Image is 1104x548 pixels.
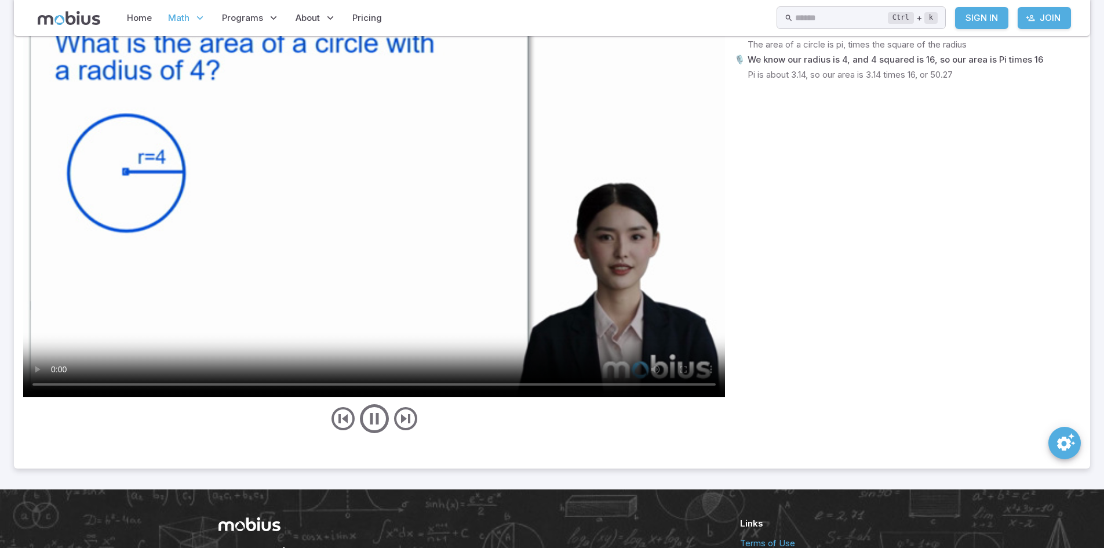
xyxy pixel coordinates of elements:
a: Pricing [349,5,385,31]
button: play/pause/restart [357,401,392,436]
kbd: k [924,12,938,24]
a: Home [123,5,155,31]
p: Pi is about 3.14, so our area is 3.14 times 16, or 50.27 [748,68,953,81]
span: Programs [222,12,263,24]
button: SpeedDial teaching preferences [1048,427,1081,459]
span: Math [168,12,190,24]
button: previous [329,405,357,433]
h6: Links [740,517,886,530]
p: The area of a circle is pi, times the square of the radius [748,38,967,51]
kbd: Ctrl [888,12,914,24]
p: 🎙️ [734,53,745,66]
p: We know our radius is 4, and 4 squared is 16, so our area is Pi times 16 [748,53,1043,66]
a: Sign In [955,7,1008,29]
button: next [392,405,420,433]
a: Join [1018,7,1071,29]
span: About [296,12,320,24]
div: + [888,11,938,25]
